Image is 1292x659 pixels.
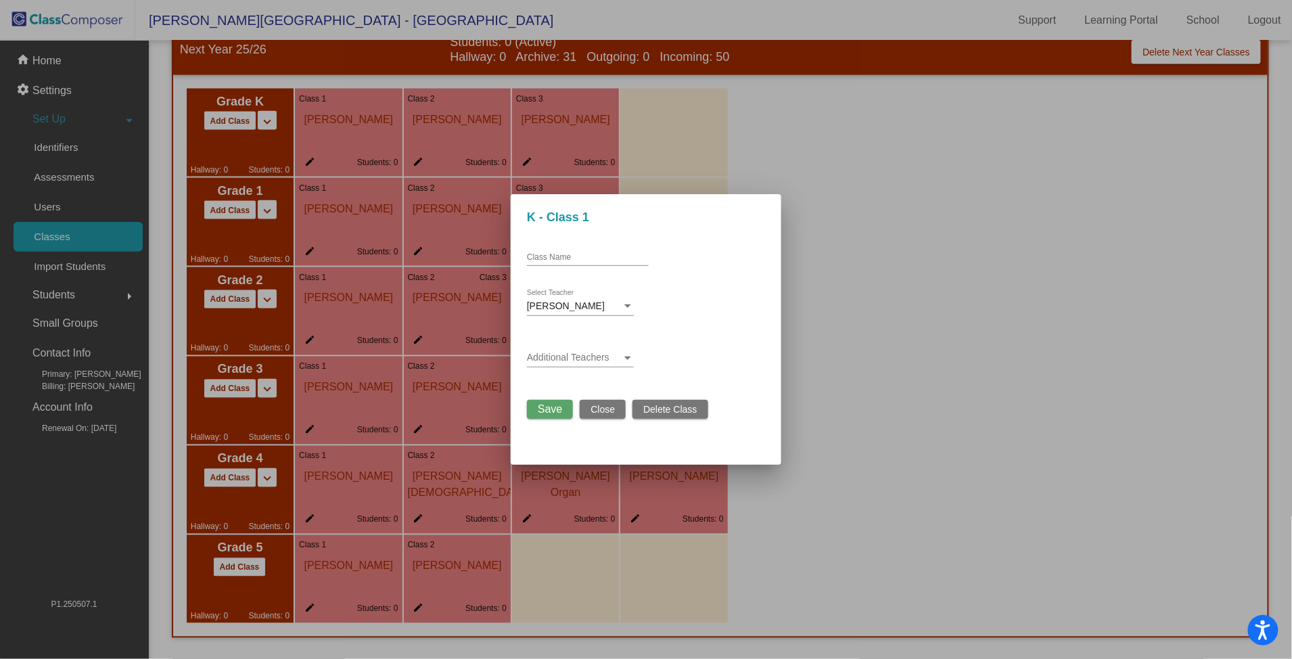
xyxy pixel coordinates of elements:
[591,404,615,415] span: Close
[538,403,562,415] span: Save
[632,400,708,419] button: Delete Class
[527,300,605,311] span: [PERSON_NAME]
[527,210,765,225] h3: K - Class 1
[527,400,573,419] button: Save
[580,400,626,419] button: Close
[643,404,697,415] span: Delete Class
